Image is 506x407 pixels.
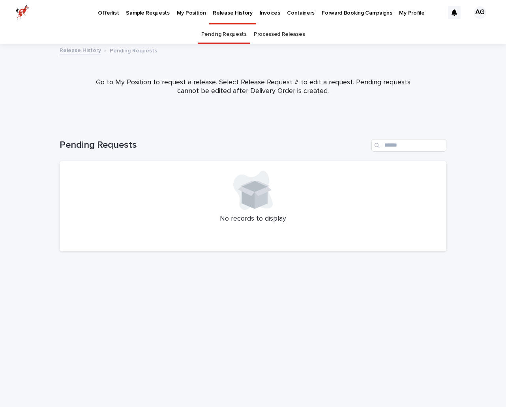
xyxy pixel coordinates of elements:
[95,78,411,95] p: Go to My Position to request a release. Select Release Request # to edit a request. Pending reque...
[371,139,446,152] input: Search
[110,46,157,54] p: Pending Requests
[201,25,247,44] a: Pending Requests
[254,25,305,44] a: Processed Releases
[69,215,437,223] p: No records to display
[16,5,29,20] img: zttTXibQQrCfv9chImQE
[474,6,486,19] div: AG
[60,139,368,151] h1: Pending Requests
[60,45,101,54] a: Release History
